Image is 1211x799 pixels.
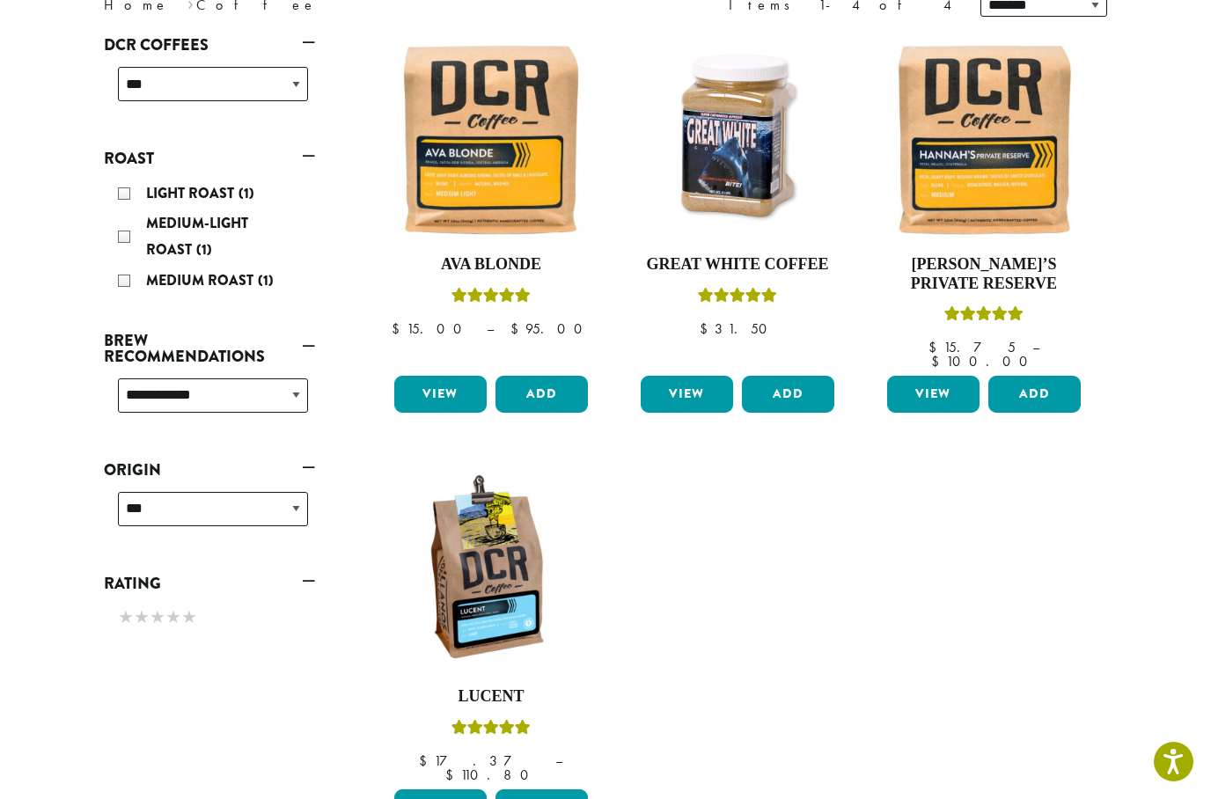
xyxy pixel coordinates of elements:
span: – [555,751,562,770]
span: $ [510,319,525,338]
bdi: 95.00 [510,319,591,338]
h4: [PERSON_NAME]’s Private Reserve [883,255,1085,293]
bdi: 31.50 [700,319,775,338]
div: Rated 5.00 out of 5 [451,717,531,744]
div: DCR Coffees [104,60,315,122]
div: Roast [104,173,315,304]
span: $ [700,319,715,338]
h4: Lucent [390,687,592,707]
a: Roast [104,143,315,173]
span: $ [931,352,946,370]
button: Add [495,376,588,413]
span: ★ [181,605,197,630]
span: Medium Roast [146,270,258,290]
span: – [1032,338,1039,356]
button: Add [988,376,1081,413]
bdi: 15.00 [392,319,470,338]
div: Brew Recommendations [104,371,315,434]
a: Great White CoffeeRated 5.00 out of 5 $31.50 [636,39,839,369]
span: (1) [196,239,212,260]
span: Medium-Light Roast [146,213,248,260]
img: Great-White-Coffee.png [636,39,839,241]
div: Rating [104,598,315,639]
a: View [641,376,733,413]
h4: Great White Coffee [636,255,839,275]
a: View [887,376,980,413]
a: [PERSON_NAME]’s Private ReserveRated 5.00 out of 5 [883,39,1085,369]
span: Light Roast [146,183,239,203]
a: DCR Coffees [104,30,315,60]
span: ★ [150,605,165,630]
span: (1) [239,183,254,203]
button: Add [742,376,834,413]
bdi: 17.37 [419,751,539,770]
h4: Ava Blonde [390,255,592,275]
span: ★ [118,605,134,630]
a: Origin [104,455,315,485]
bdi: 100.00 [931,352,1036,370]
a: Brew Recommendations [104,326,315,371]
span: $ [392,319,407,338]
span: $ [419,751,434,770]
span: – [487,319,494,338]
bdi: 110.80 [445,766,537,784]
bdi: 15.75 [928,338,1016,356]
a: LucentRated 5.00 out of 5 [390,471,592,782]
span: $ [928,338,943,356]
div: Rated 5.00 out of 5 [451,285,531,312]
a: View [394,376,487,413]
div: Rated 5.00 out of 5 [944,304,1024,330]
span: ★ [134,605,150,630]
img: DCRCoffee_DL_Bag_Lucent_2019_updated-300x300.jpg [390,471,592,673]
a: Rating [104,568,315,598]
span: $ [445,766,460,784]
span: (1) [258,270,274,290]
div: Rated 5.00 out of 5 [698,285,777,312]
img: Ava-Blonde-12oz-1-300x300.jpg [390,39,592,241]
img: Hannahs-Private-Reserve-12oz-300x300.jpg [883,39,1085,241]
a: Ava BlondeRated 5.00 out of 5 [390,39,592,369]
div: Origin [104,485,315,547]
span: ★ [165,605,181,630]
